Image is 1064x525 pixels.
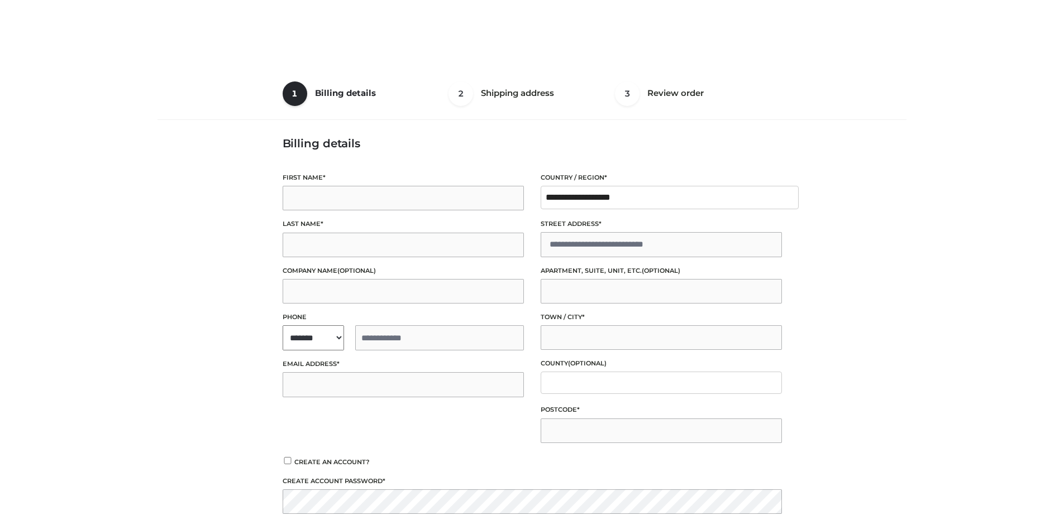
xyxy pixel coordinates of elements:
span: 2 [448,81,473,106]
span: Review order [647,88,704,98]
span: 3 [615,81,640,106]
span: (optional) [642,267,680,274]
label: Create account password [283,476,782,487]
label: Street address [541,219,782,229]
label: Last name [283,219,524,229]
label: Town / City [541,312,782,322]
span: (optional) [568,359,607,367]
span: Create an account? [294,458,370,466]
h3: Billing details [283,137,782,150]
label: Phone [283,312,524,322]
label: Email address [283,359,524,369]
label: Country / Region [541,172,782,183]
label: Company name [283,266,524,276]
span: 1 [283,81,307,106]
label: First name [283,172,524,183]
span: Shipping address [481,88,554,98]
span: Billing details [315,88,376,98]
input: Create an account? [283,457,293,464]
label: Apartment, suite, unit, etc. [541,266,782,276]
span: (optional) [337,267,376,274]
label: County [541,358,782,369]
label: Postcode [541,404,782,415]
